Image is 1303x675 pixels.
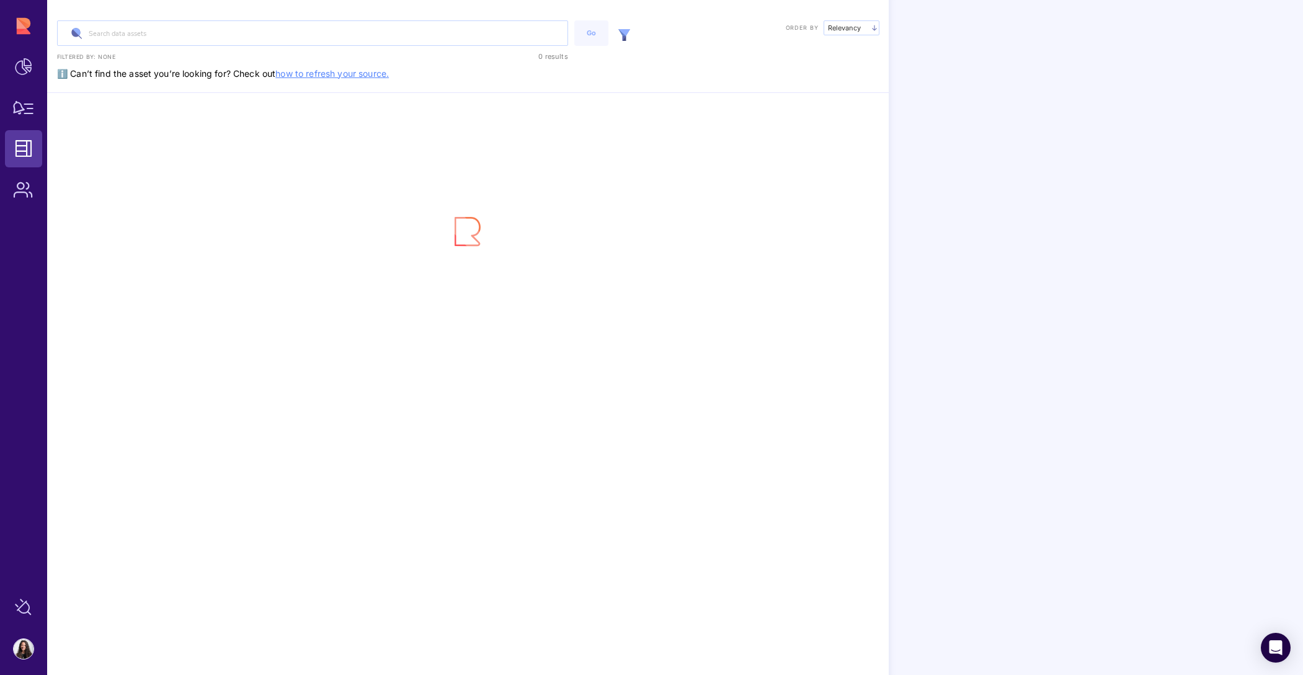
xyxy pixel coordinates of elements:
[786,24,819,32] label: Order by
[574,20,608,46] button: Go
[476,50,567,63] div: 0 results
[275,68,389,79] a: how to refresh your source.
[67,24,87,43] img: search
[58,21,567,45] input: Search data assets
[14,639,33,659] img: account-photo
[872,25,877,31] img: arrow
[57,50,389,79] span: ℹ️ Can’t find the asset you’re looking for? Check out
[580,28,602,38] div: Go
[1261,633,1291,663] div: Open Intercom Messenger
